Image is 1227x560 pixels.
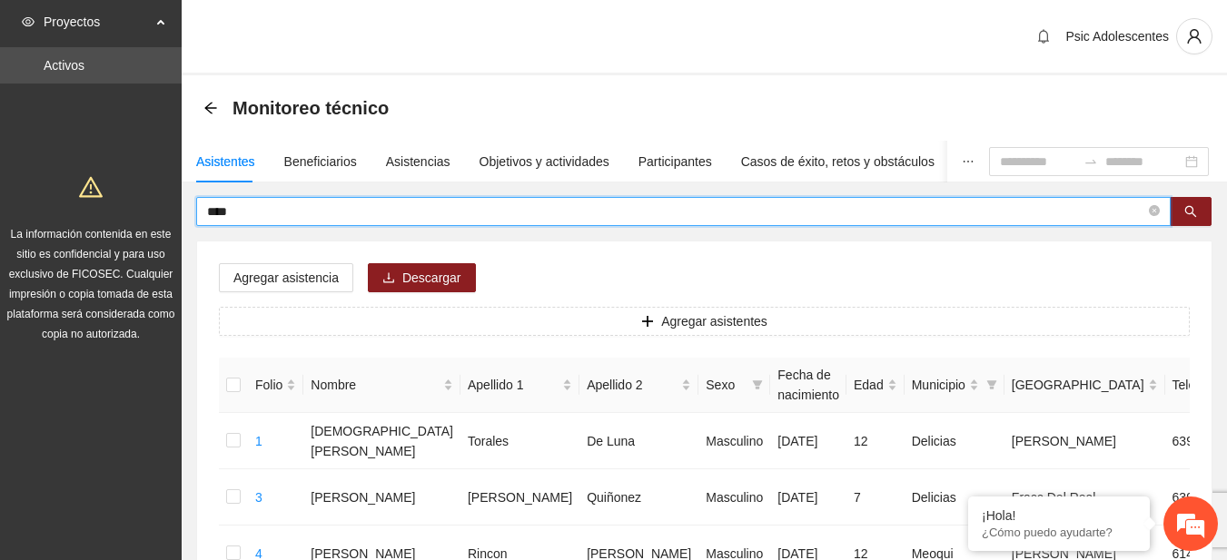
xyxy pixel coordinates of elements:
div: Asistentes [196,152,255,172]
span: Descargar [402,268,461,288]
th: Municipio [905,358,1004,413]
span: Folio [255,375,282,395]
div: ¡Hola! [982,508,1136,523]
td: 12 [846,413,905,469]
div: Objetivos y actividades [480,152,609,172]
td: Fracc Del Real [1004,469,1165,526]
span: Monitoreo técnico [233,93,389,123]
td: [DATE] [770,413,846,469]
th: Apellido 2 [579,358,698,413]
td: De Luna [579,413,698,469]
span: close-circle [1149,203,1160,221]
a: 3 [255,490,262,505]
td: [DEMOGRAPHIC_DATA][PERSON_NAME] [303,413,460,469]
span: swap-right [1084,154,1098,169]
div: Asistencias [386,152,450,172]
button: search [1170,197,1212,226]
p: ¿Cómo puedo ayudarte? [982,526,1136,539]
span: Agregar asistentes [661,311,767,331]
td: Torales [460,413,579,469]
div: Back [203,101,218,116]
span: eye [22,15,35,28]
button: user [1176,18,1212,54]
span: La información contenida en este sitio es confidencial y para uso exclusivo de FICOSEC. Cualquier... [7,228,175,340]
button: Agregar asistencia [219,263,353,292]
td: Delicias [905,469,1004,526]
span: user [1177,28,1212,44]
span: ellipsis [962,155,975,168]
span: search [1184,205,1197,220]
th: Edad [846,358,905,413]
td: Masculino [698,413,770,469]
td: Delicias [905,413,1004,469]
a: Activos [44,58,84,73]
span: Edad [854,375,884,395]
div: Casos de éxito, retos y obstáculos [741,152,935,172]
span: filter [752,379,763,390]
div: Participantes [638,152,712,172]
span: Nombre [311,375,440,395]
a: 1 [255,434,262,448]
span: plus [641,315,654,329]
span: Apellido 1 [468,375,559,395]
td: [DATE] [770,469,846,526]
td: Masculino [698,469,770,526]
button: bell [1029,22,1058,51]
span: filter [748,371,767,398]
span: [GEOGRAPHIC_DATA] [1012,375,1144,395]
span: filter [983,371,1001,398]
span: Sexo [706,375,745,395]
span: Proyectos [44,4,151,40]
button: downloadDescargar [368,263,476,292]
span: Apellido 2 [587,375,678,395]
span: arrow-left [203,101,218,115]
td: [PERSON_NAME] [1004,413,1165,469]
button: ellipsis [947,141,989,182]
span: warning [79,175,103,199]
div: Beneficiarios [284,152,357,172]
td: [PERSON_NAME] [460,469,579,526]
th: Folio [248,358,303,413]
th: Nombre [303,358,460,413]
td: 7 [846,469,905,526]
th: Fecha de nacimiento [770,358,846,413]
button: plusAgregar asistentes [219,307,1190,336]
td: Quiñonez [579,469,698,526]
th: Colonia [1004,358,1165,413]
span: Municipio [912,375,965,395]
span: filter [986,379,997,390]
span: Psic Adolescentes [1065,29,1169,44]
span: to [1084,154,1098,169]
span: bell [1030,29,1057,44]
span: Agregar asistencia [233,268,339,288]
td: [PERSON_NAME] [303,469,460,526]
span: download [382,271,395,286]
span: close-circle [1149,205,1160,216]
th: Apellido 1 [460,358,579,413]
